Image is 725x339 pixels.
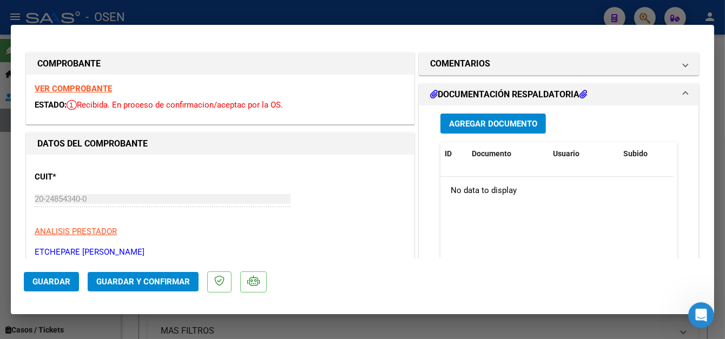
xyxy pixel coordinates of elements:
[35,227,117,236] span: ANALISIS PRESTADOR
[35,100,67,110] span: ESTADO:
[32,277,70,287] span: Guardar
[430,57,490,70] h1: COMENTARIOS
[549,142,619,165] datatable-header-cell: Usuario
[467,142,549,165] datatable-header-cell: Documento
[96,277,190,287] span: Guardar y Confirmar
[88,272,199,291] button: Guardar y Confirmar
[445,149,452,158] span: ID
[553,149,579,158] span: Usuario
[440,114,546,134] button: Agregar Documento
[430,88,587,101] h1: DOCUMENTACIÓN RESPALDATORIA
[35,171,146,183] p: CUIT
[419,84,698,105] mat-expansion-panel-header: DOCUMENTACIÓN RESPALDATORIA
[419,105,698,330] div: DOCUMENTACIÓN RESPALDATORIA
[24,272,79,291] button: Guardar
[440,177,674,204] div: No data to display
[419,53,698,75] mat-expansion-panel-header: COMENTARIOS
[37,138,148,149] strong: DATOS DEL COMPROBANTE
[37,58,101,69] strong: COMPROBANTE
[440,142,467,165] datatable-header-cell: ID
[619,142,673,165] datatable-header-cell: Subido
[35,246,406,258] p: ETCHEPARE [PERSON_NAME]
[688,302,714,328] iframe: Intercom live chat
[35,84,112,94] a: VER COMPROBANTE
[472,149,511,158] span: Documento
[67,100,283,110] span: Recibida. En proceso de confirmacion/aceptac por la OS.
[623,149,648,158] span: Subido
[449,119,537,129] span: Agregar Documento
